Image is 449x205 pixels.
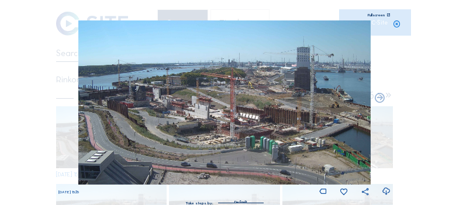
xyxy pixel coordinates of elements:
[218,197,264,203] div: Default
[374,92,386,105] i: Back
[368,13,385,18] div: Fullscreen
[58,190,79,194] span: [DATE] 15:35
[78,20,370,185] img: Image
